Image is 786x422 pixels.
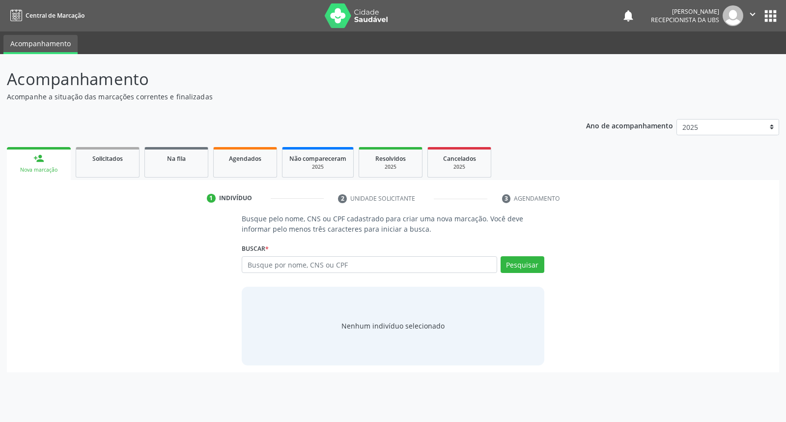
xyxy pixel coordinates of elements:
a: Acompanhamento [3,35,78,54]
span: Cancelados [443,154,476,163]
div: Nova marcação [14,166,64,174]
p: Ano de acompanhamento [586,119,673,131]
label: Buscar [242,241,269,256]
span: Solicitados [92,154,123,163]
button: Pesquisar [501,256,544,273]
span: Resolvidos [375,154,406,163]
p: Acompanhamento [7,67,547,91]
span: Não compareceram [289,154,346,163]
button: apps [762,7,779,25]
div: [PERSON_NAME] [651,7,719,16]
input: Busque por nome, CNS ou CPF [242,256,497,273]
div: 2025 [435,163,484,171]
span: Na fila [167,154,186,163]
div: Nenhum indivíduo selecionado [341,321,445,331]
a: Central de Marcação [7,7,84,24]
p: Acompanhe a situação das marcações correntes e finalizadas [7,91,547,102]
div: 2025 [289,163,346,171]
div: 2025 [366,163,415,171]
span: Recepcionista da UBS [651,16,719,24]
span: Agendados [229,154,261,163]
div: person_add [33,153,44,164]
span: Central de Marcação [26,11,84,20]
p: Busque pelo nome, CNS ou CPF cadastrado para criar uma nova marcação. Você deve informar pelo men... [242,213,544,234]
button: notifications [621,9,635,23]
div: 1 [207,194,216,203]
button:  [743,5,762,26]
img: img [723,5,743,26]
div: Indivíduo [219,194,252,203]
i:  [747,9,758,20]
